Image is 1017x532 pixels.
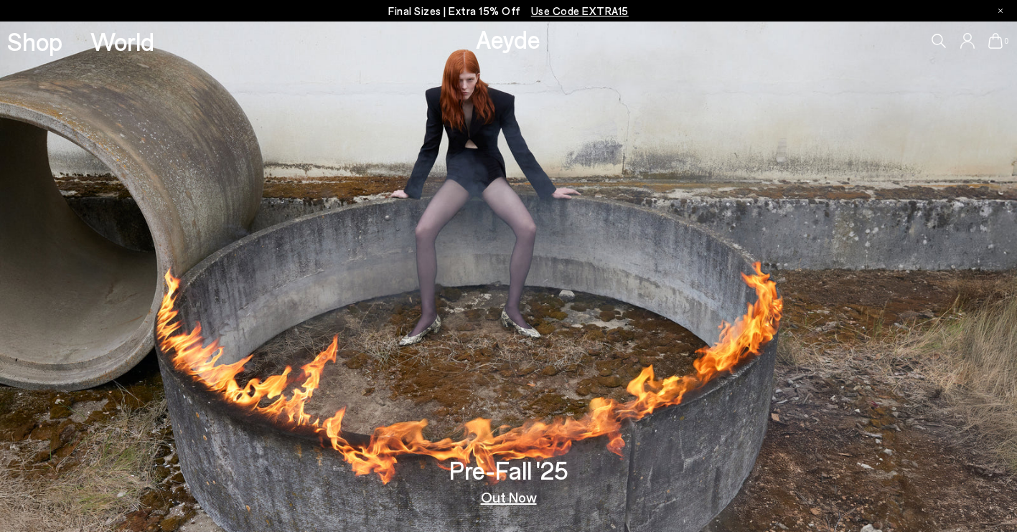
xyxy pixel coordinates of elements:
[90,29,154,54] a: World
[476,24,540,54] a: Aeyde
[481,490,537,504] a: Out Now
[988,33,1003,49] a: 0
[7,29,62,54] a: Shop
[449,457,568,483] h3: Pre-Fall '25
[1003,37,1010,45] span: 0
[388,2,629,20] p: Final Sizes | Extra 15% Off
[531,4,629,17] span: Navigate to /collections/ss25-final-sizes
